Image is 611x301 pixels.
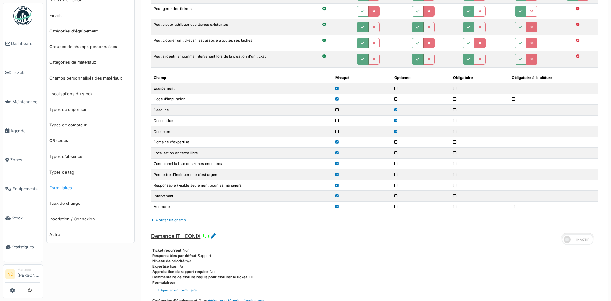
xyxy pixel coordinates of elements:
[152,275,598,280] div: Oui
[152,248,598,253] div: Non
[12,244,40,250] span: Statistiques
[152,264,598,269] div: n/a
[11,40,40,47] span: Dashboard
[152,269,598,275] div: Non
[47,196,134,211] a: Taux de change
[11,128,40,134] span: Agenda
[47,23,134,39] a: Catégories d'équipement
[18,267,40,281] li: [PERSON_NAME]
[333,73,392,83] th: Masqué
[3,58,43,87] a: Tickets
[151,105,333,116] td: Deadline
[3,87,43,116] a: Maintenance
[3,145,43,174] a: Zones
[47,117,134,133] a: Types de compteur
[5,267,40,283] a: ND Manager[PERSON_NAME]
[47,102,134,117] a: Types de superficie
[152,254,198,258] span: Responsables par défaut:
[5,269,15,279] li: ND
[13,6,32,25] img: Badge_color-CXgf-gQk.svg
[47,86,134,102] a: Localisations du stock
[152,258,598,264] div: n/a
[151,202,333,212] td: Anomalie
[152,275,249,279] span: Commentaire de clôture requis pour clôturer le ticket.:
[509,73,598,83] th: Obligatoire à la clôture
[12,69,40,75] span: Tickets
[3,116,43,145] a: Agenda
[47,149,134,164] a: Types d'absence
[151,180,333,191] td: Responsable (visible seulement pour les managers)
[152,248,183,253] span: Ticket récurrent:
[451,73,509,83] th: Obligatoire
[3,204,43,233] a: Stock
[47,227,134,242] a: Autre
[151,169,333,180] td: Permettre d'indiquer que c'est urgent
[151,159,333,169] td: Zone parmi la liste des zones encodées
[47,211,134,227] a: Inscription / Connexion
[12,99,40,105] span: Maintenance
[3,29,43,58] a: Dashboard
[10,157,40,163] span: Zones
[151,51,304,67] td: Peut s'identifier comme intervenant lors de la création d'un ticket
[152,259,186,263] span: Niveau de priorité:
[47,180,134,196] a: Formulaires
[152,253,598,259] div: Support It
[47,8,134,23] a: Emails
[152,280,175,285] span: Formulaires:
[47,39,134,54] a: Groupes de champs personnalisés
[151,126,333,137] td: Documents
[158,288,197,293] a: Ajouter un formulaire
[151,83,333,94] td: Équipement
[12,215,40,221] span: Stock
[151,35,304,51] td: Peut clôturer un ticket s'il est associé à toutes ses tâches
[152,269,210,274] span: Approbation du rapport requise:
[151,218,186,222] a: Ajouter un champ
[392,73,451,83] th: Optionnel
[151,19,304,35] td: Peut s'auto-attribuer des tâches existantes
[151,148,333,159] td: Localisation en texte libre
[47,133,134,148] a: QR codes
[151,73,333,83] th: Champ
[151,233,200,239] span: Demande IT - EONIX
[12,186,40,192] span: Équipements
[3,233,43,262] a: Statistiques
[47,70,134,86] a: Champs personnalisés des matériaux
[47,164,134,180] a: Types de tag
[151,3,304,19] td: Peut gérer des tickets
[18,267,40,272] div: Manager
[151,115,333,126] td: Description
[151,94,333,105] td: Code d'imputation
[3,174,43,203] a: Équipements
[152,264,178,269] span: Expertise fixe:
[47,54,134,70] a: Catégories de matériaux
[151,137,333,148] td: Domaine d'expertise
[151,191,333,202] td: Intervenant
